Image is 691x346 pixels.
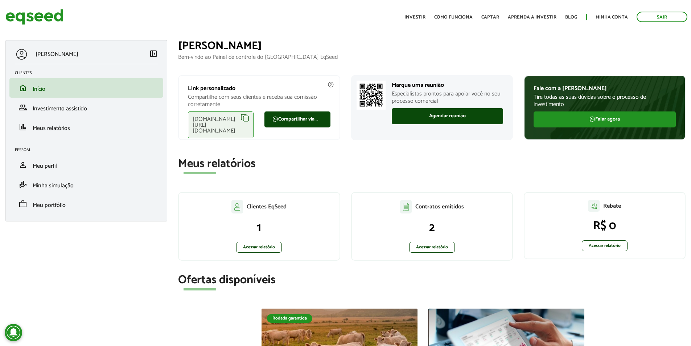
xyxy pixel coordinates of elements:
[9,155,163,175] li: Meu perfil
[565,15,577,20] a: Blog
[9,194,163,214] li: Meu portfólio
[392,108,503,124] a: Agendar reunião
[15,123,158,131] a: financeMeus relatórios
[18,103,27,112] span: group
[404,15,425,20] a: Investir
[33,181,74,191] span: Minha simulação
[588,200,600,212] img: agent-relatorio.svg
[178,54,686,61] p: Bem-vindo ao Painel de controle do [GEOGRAPHIC_DATA] EqSeed
[33,84,45,94] span: Início
[359,221,505,235] p: 2
[409,242,455,253] a: Acessar relatório
[272,116,278,122] img: FaWhatsapp.svg
[15,180,158,189] a: finance_modeMinha simulação
[596,15,628,20] a: Minha conta
[178,40,686,52] h1: [PERSON_NAME]
[15,71,163,75] h2: Clientes
[36,51,78,58] p: [PERSON_NAME]
[264,111,330,127] a: Compartilhar via WhatsApp
[415,203,464,210] p: Contratos emitidos
[9,117,163,137] li: Meus relatórios
[18,84,27,92] span: home
[33,123,70,133] span: Meus relatórios
[9,98,163,117] li: Investimento assistido
[15,148,163,152] h2: Pessoal
[188,85,330,92] p: Link personalizado
[582,240,628,251] a: Acessar relatório
[236,242,282,253] a: Acessar relatório
[247,203,287,210] p: Clientes EqSeed
[18,160,27,169] span: person
[637,12,687,22] a: Sair
[178,274,686,286] h2: Ofertas disponíveis
[392,90,503,104] p: Especialistas prontos para apoiar você no seu processo comercial
[9,78,163,98] li: Início
[400,200,412,213] img: agent-contratos.svg
[15,103,158,112] a: groupInvestimento assistido
[231,200,243,213] img: agent-clientes.svg
[9,175,163,194] li: Minha simulação
[534,85,676,92] p: Fale com a [PERSON_NAME]
[18,180,27,189] span: finance_mode
[532,219,678,233] p: R$ 0
[508,15,556,20] a: Aprenda a investir
[267,314,312,323] div: Rodada garantida
[33,104,87,114] span: Investimento assistido
[357,81,386,110] img: Marcar reunião com consultor
[15,84,158,92] a: homeInício
[33,161,57,171] span: Meu perfil
[328,81,334,88] img: agent-meulink-info2.svg
[18,123,27,131] span: finance
[589,116,595,122] img: FaWhatsapp.svg
[434,15,473,20] a: Como funciona
[534,94,676,107] p: Tire todas as suas dúvidas sobre o processo de investimento
[33,200,66,210] span: Meu portfólio
[603,203,621,209] p: Rebate
[149,49,158,58] span: left_panel_close
[188,94,330,107] p: Compartilhe com seus clientes e receba sua comissão corretamente
[15,200,158,208] a: workMeu portfólio
[178,158,686,170] h2: Meus relatórios
[188,111,254,138] div: [DOMAIN_NAME][URL][DOMAIN_NAME]
[149,49,158,60] a: Colapsar menu
[18,200,27,208] span: work
[15,160,158,169] a: personMeu perfil
[481,15,499,20] a: Captar
[534,111,676,127] a: Falar agora
[5,7,63,27] img: EqSeed
[186,221,332,235] p: 1
[392,82,503,89] p: Marque uma reunião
